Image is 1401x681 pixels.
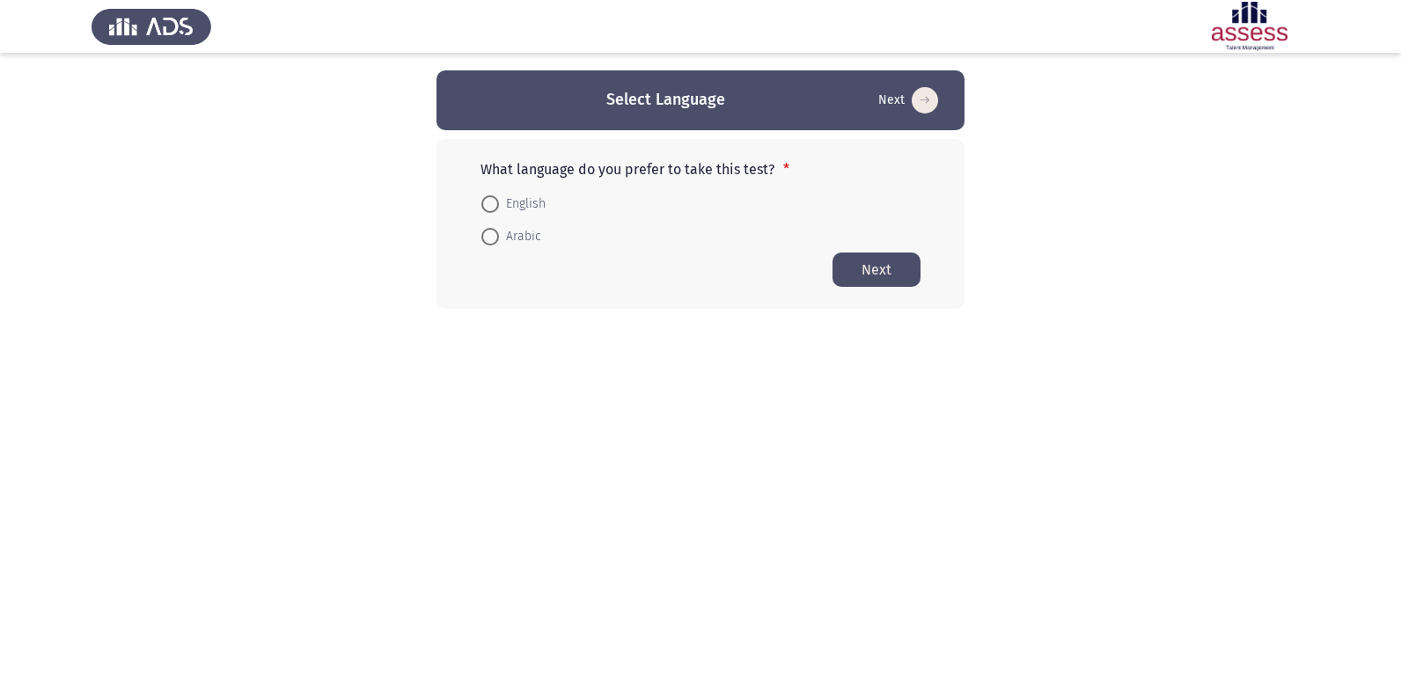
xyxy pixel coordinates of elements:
[833,253,921,287] button: Start assessment
[499,194,546,215] span: English
[499,226,541,247] span: Arabic
[480,161,921,178] p: What language do you prefer to take this test?
[92,2,211,51] img: Assess Talent Management logo
[1190,2,1309,51] img: Assessment logo of ASSESS Employability - EBI
[606,89,725,111] h3: Select Language
[873,86,943,114] button: Start assessment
